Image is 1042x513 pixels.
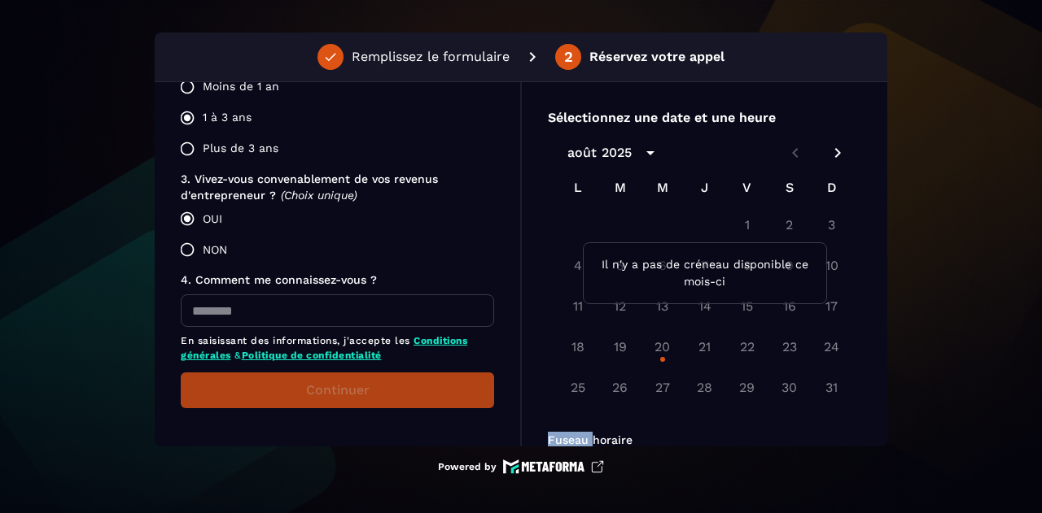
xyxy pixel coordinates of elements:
[281,189,357,202] span: (Choix unique)
[602,143,632,163] div: 2025
[438,459,604,474] a: Powered by
[172,133,494,164] label: Plus de 3 ans
[438,460,497,473] p: Powered by
[637,139,664,167] button: calendar view is open, switch to year view
[352,47,510,67] p: Remplissez le formulaire
[606,172,635,204] span: M
[172,102,494,133] label: 1 à 3 ans
[589,47,725,67] p: Réservez votre appel
[234,350,242,361] span: &
[548,432,861,449] p: Fuseau horaire
[548,108,861,128] p: Sélectionnez une date et une heure
[817,172,847,204] span: D
[648,172,677,204] span: M
[690,172,720,204] span: J
[597,256,813,290] p: Il n'y a pas de créneau disponible ce mois-ci
[181,172,442,202] span: 3. Vivez-vous convenablement de vos revenus d'entrepreneur ?
[242,350,382,361] a: Politique de confidentialité
[563,172,593,204] span: L
[567,143,597,163] div: août
[733,172,762,204] span: V
[775,172,804,204] span: S
[172,234,494,265] label: NON
[172,72,494,102] label: Moins de 1 an
[564,50,573,64] div: 2
[181,273,377,286] span: 4. Comment me connaissez-vous ?
[824,139,852,167] button: Next month
[181,333,494,363] p: En saisissant des informations, j'accepte les
[172,203,494,234] label: OUI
